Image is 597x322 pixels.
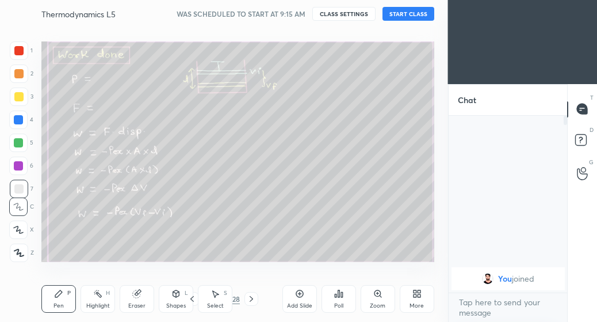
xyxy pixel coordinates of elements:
[224,290,227,296] div: S
[9,157,33,175] div: 6
[287,303,312,309] div: Add Slide
[53,303,64,309] div: Pen
[41,9,116,20] h4: Thermodynamics L5
[10,244,34,262] div: Z
[177,9,305,19] h5: WAS SCHEDULED TO START AT 9:15 AM
[334,303,343,309] div: Poll
[482,273,493,285] img: 66874679623d4816b07f54b5b4078b8d.jpg
[10,180,33,198] div: 7
[185,290,188,296] div: L
[449,85,485,115] p: Chat
[128,303,146,309] div: Eraser
[512,274,534,283] span: joined
[590,126,594,134] p: D
[9,111,33,129] div: 4
[232,294,240,304] div: 28
[370,303,385,309] div: Zoom
[498,274,512,283] span: You
[9,134,33,152] div: 5
[590,93,594,102] p: T
[10,88,33,106] div: 3
[382,7,434,21] button: START CLASS
[9,198,34,216] div: C
[207,303,224,309] div: Select
[166,303,186,309] div: Shapes
[10,41,33,60] div: 1
[106,290,110,296] div: H
[10,65,33,83] div: 2
[312,7,376,21] button: CLASS SETTINGS
[67,290,71,296] div: P
[86,303,110,309] div: Highlight
[9,221,34,239] div: X
[589,158,594,166] p: G
[449,265,568,293] div: grid
[410,303,424,309] div: More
